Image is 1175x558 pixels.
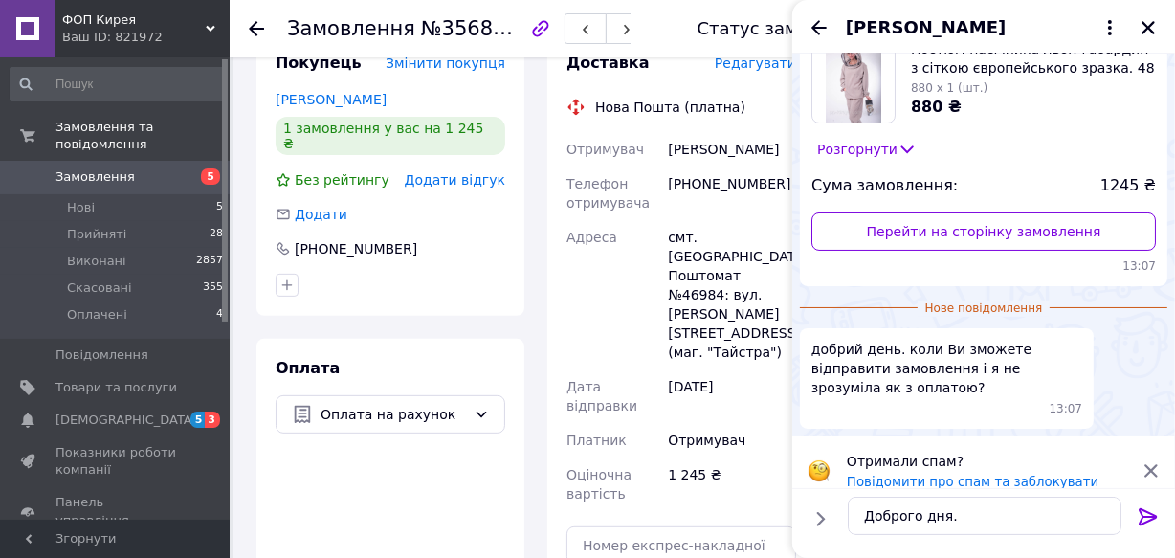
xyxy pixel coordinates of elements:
button: Розгорнути [811,139,922,160]
textarea: Доброго дня. [848,497,1121,535]
span: Отримувач [566,142,644,157]
span: Замовлення та повідомлення [55,119,230,153]
span: №356858562 [421,16,557,40]
span: 4 [216,306,223,324]
span: 880 x 1 (шт.) [911,81,987,95]
span: [PERSON_NAME] [846,15,1006,40]
span: 355 [203,279,223,297]
span: 2857 [196,253,223,270]
span: Додати відгук [405,172,505,188]
span: Телефон отримувача [566,176,650,211]
span: 28 [210,226,223,243]
span: Костюм пасічника льон-габардин з сіткою європейського зразка. 48 [911,39,1156,78]
a: [PERSON_NAME] [276,92,387,107]
div: [PERSON_NAME] [664,132,800,167]
span: Оплачені [67,306,127,324]
span: Нові [67,199,95,216]
span: Замовлення [287,17,415,40]
span: Замовлення [55,168,135,186]
span: Платник [566,433,627,448]
span: Сума замовлення: [811,175,958,197]
span: [DEMOGRAPHIC_DATA] [55,412,197,429]
button: Показати кнопки [808,506,832,531]
span: 5 [216,199,223,216]
div: Ваш ID: 821972 [62,29,230,46]
span: добрий день. коли Ви зможете відправити замовлення і я не зрозуміла як з оплатою? [811,340,1082,397]
div: 1 245 ₴ [664,458,800,511]
span: 880 ₴ [911,98,962,116]
span: ФОП Кирея [62,11,206,29]
img: 1142671838_w1000_h1000_kostyum-pasichnika-lon-gabardin.jpg [826,40,880,123]
div: [DATE] [664,369,800,423]
button: Назад [808,16,831,39]
button: [PERSON_NAME] [846,15,1121,40]
span: Змінити покупця [386,56,505,71]
div: Нова Пошта (платна) [590,98,750,117]
span: Прийняті [67,226,126,243]
span: Повідомлення [55,346,148,364]
span: Оплата [276,359,340,377]
span: Нове повідомлення [918,301,1051,317]
span: 5 [201,168,220,185]
span: Показники роботи компанії [55,444,177,479]
span: Покупець [276,54,362,72]
span: Оціночна вартість [566,467,632,502]
span: 13:07 12.08.2025 [1050,401,1083,417]
span: 5 [190,412,206,428]
div: Повернутися назад [249,19,264,38]
span: Адреса [566,230,617,245]
span: Без рейтингу [295,172,389,188]
img: :face_with_monocle: [808,459,831,482]
span: 1245 ₴ [1100,175,1156,197]
span: Виконані [67,253,126,270]
div: 1 замовлення у вас на 1 245 ₴ [276,117,505,155]
span: Доставка [566,54,650,72]
span: Оплата на рахунок [321,404,466,425]
span: 3 [205,412,220,428]
p: Отримали спам? [847,452,1131,471]
span: Редагувати [715,56,796,71]
div: смт. [GEOGRAPHIC_DATA], Поштомат №46984: вул. [PERSON_NAME][STREET_ADDRESS] (маг. "Тайстра") [664,220,800,369]
div: [PHONE_NUMBER] [664,167,800,220]
button: Повідомити про спам та заблокувати [847,475,1098,489]
button: Закрити [1137,16,1160,39]
div: Отримувач [664,423,800,458]
span: Панель управління [55,494,177,528]
span: Дата відправки [566,379,637,413]
a: Перейти на сторінку замовлення [811,212,1156,251]
span: Скасовані [67,279,132,297]
div: Статус замовлення [698,19,874,38]
span: Додати [295,207,347,222]
input: Пошук [10,67,225,101]
span: Товари та послуги [55,379,177,396]
span: 13:07 12.08.2025 [811,258,1156,275]
div: [PHONE_NUMBER] [293,239,419,258]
